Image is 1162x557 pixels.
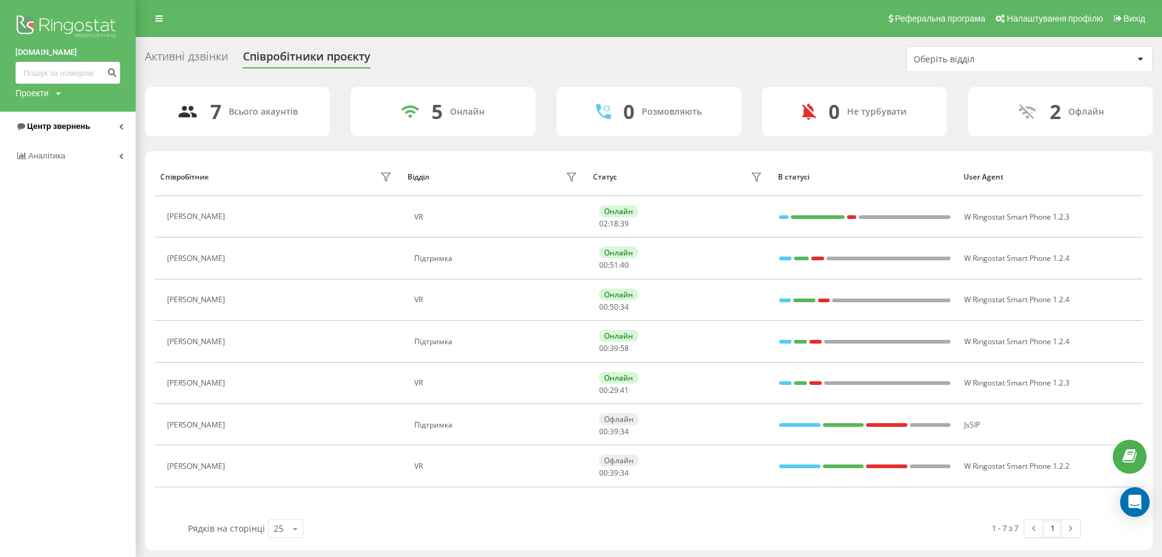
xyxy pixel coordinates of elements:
[599,386,629,395] div: : :
[964,253,1070,263] span: W Ringostat Smart Phone 1.2.4
[599,468,608,478] span: 00
[964,378,1070,388] span: W Ringostat Smart Phone 1.2.3
[15,46,120,59] a: [DOMAIN_NAME]
[599,413,639,425] div: Офлайн
[188,522,265,534] span: Рядків на сторінці
[599,289,638,300] div: Онлайн
[243,50,370,69] div: Співробітники проєкту
[599,344,629,353] div: : :
[414,337,581,346] div: Підтримка
[964,461,1070,471] span: W Ringostat Smart Phone 1.2.2
[610,218,618,229] span: 18
[620,385,629,395] span: 41
[27,122,90,131] span: Центр звернень
[623,100,634,123] div: 0
[610,426,618,437] span: 39
[599,247,638,258] div: Онлайн
[450,107,485,117] div: Онлайн
[414,379,581,387] div: VR
[599,455,639,466] div: Офлайн
[229,107,298,117] div: Всього акаунтів
[1007,14,1103,23] span: Налаштування профілю
[15,12,120,43] img: Ringostat logo
[599,302,608,312] span: 00
[414,421,581,429] div: Підтримка
[167,421,228,429] div: [PERSON_NAME]
[414,462,581,471] div: VR
[610,468,618,478] span: 39
[167,462,228,471] div: [PERSON_NAME]
[599,303,629,312] div: : :
[610,385,618,395] span: 29
[610,343,618,353] span: 39
[778,173,952,181] div: В статусі
[599,372,638,384] div: Онлайн
[847,107,907,117] div: Не турбувати
[599,385,608,395] span: 00
[642,107,702,117] div: Розмовляють
[414,295,581,304] div: VR
[414,213,581,221] div: VR
[599,427,629,436] div: : :
[964,173,1137,181] div: User Agent
[167,295,228,304] div: [PERSON_NAME]
[145,50,228,69] div: Активні дзвінки
[599,220,629,228] div: : :
[964,212,1070,222] span: W Ringostat Smart Phone 1.2.3
[964,294,1070,305] span: W Ringostat Smart Phone 1.2.4
[610,302,618,312] span: 50
[414,254,581,263] div: Підтримка
[160,173,209,181] div: Співробітник
[620,218,629,229] span: 39
[28,151,65,160] span: Аналiтика
[895,14,986,23] span: Реферальна програма
[167,254,228,263] div: [PERSON_NAME]
[599,261,629,270] div: : :
[992,522,1018,534] div: 1 - 7 з 7
[167,379,228,387] div: [PERSON_NAME]
[274,522,284,535] div: 25
[1068,107,1104,117] div: Офлайн
[620,260,629,270] span: 40
[620,426,629,437] span: 34
[210,100,221,123] div: 7
[167,212,228,221] div: [PERSON_NAME]
[593,173,617,181] div: Статус
[599,343,608,353] span: 00
[914,54,1061,65] div: Оберіть відділ
[1043,520,1062,537] a: 1
[432,100,443,123] div: 5
[599,218,608,229] span: 02
[15,87,49,99] div: Проекти
[1050,100,1061,123] div: 2
[620,343,629,353] span: 58
[620,302,629,312] span: 34
[599,469,629,477] div: : :
[599,205,638,217] div: Онлайн
[964,419,980,430] span: JsSIP
[599,260,608,270] span: 00
[1124,14,1145,23] span: Вихід
[599,330,638,342] div: Онлайн
[15,62,120,84] input: Пошук за номером
[829,100,840,123] div: 0
[964,336,1070,347] span: W Ringostat Smart Phone 1.2.4
[1120,487,1150,517] div: Open Intercom Messenger
[407,173,429,181] div: Відділ
[620,468,629,478] span: 34
[167,337,228,346] div: [PERSON_NAME]
[599,426,608,437] span: 00
[610,260,618,270] span: 51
